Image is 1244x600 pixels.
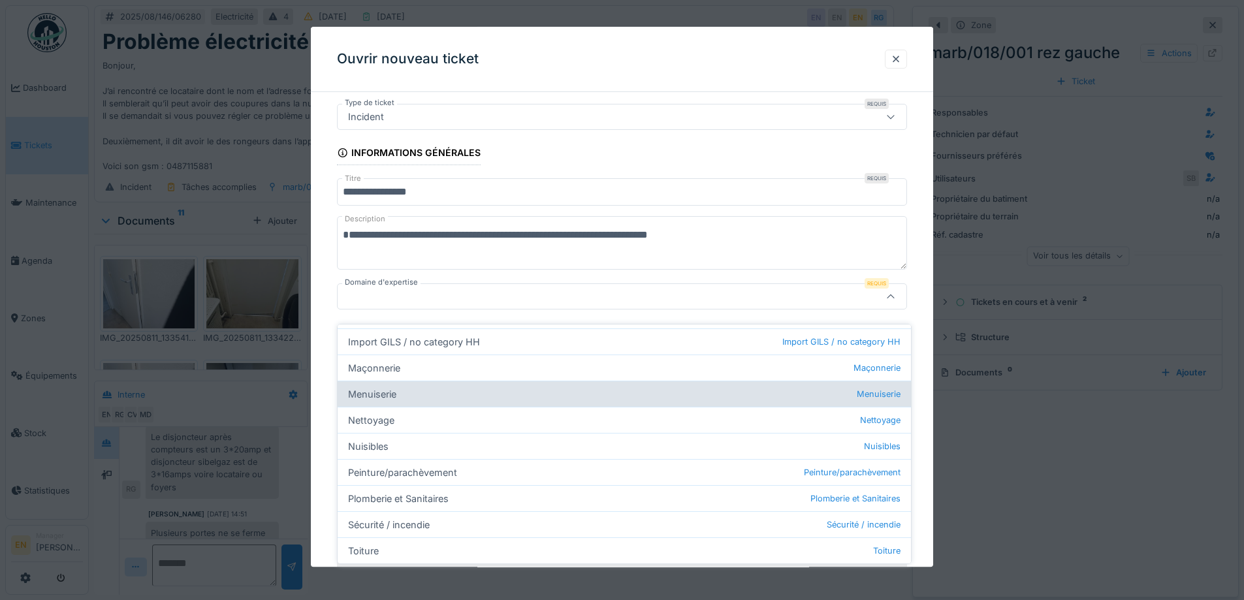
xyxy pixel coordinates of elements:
div: Peinture/parachèvement [338,459,911,485]
div: Utilisateurs [337,323,416,345]
div: Incident [343,110,389,124]
label: Domaine d'expertise [342,277,421,289]
span: Maçonnerie [853,362,901,374]
div: Maçonnerie [338,355,911,381]
div: Informations générales [337,143,481,165]
span: Peinture/parachèvement [804,466,901,479]
div: Requis [865,279,889,289]
span: Import GILS / no category HH [782,336,901,348]
div: Toiture [338,537,911,563]
h3: Ouvrir nouveau ticket [337,51,479,67]
div: Import GILS / no category HH [338,328,911,355]
span: Menuiserie [857,388,901,400]
div: Sécurité / incendie [338,511,911,537]
div: Requis [865,174,889,184]
div: Nuisibles [338,433,911,459]
div: Plomberie et Sanitaires [338,485,911,511]
div: Travaux façade [338,563,911,590]
span: Plomberie et Sanitaires [810,492,901,505]
label: Description [342,212,388,228]
span: Toiture [873,545,901,557]
span: Nettoyage [860,414,901,426]
div: Nettoyage [338,407,911,433]
label: Type de ticket [342,97,397,108]
div: Menuiserie [338,381,911,407]
span: Nuisibles [864,440,901,452]
div: Requis [865,99,889,109]
label: Titre [342,174,364,185]
span: Sécurité / incendie [827,518,901,531]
